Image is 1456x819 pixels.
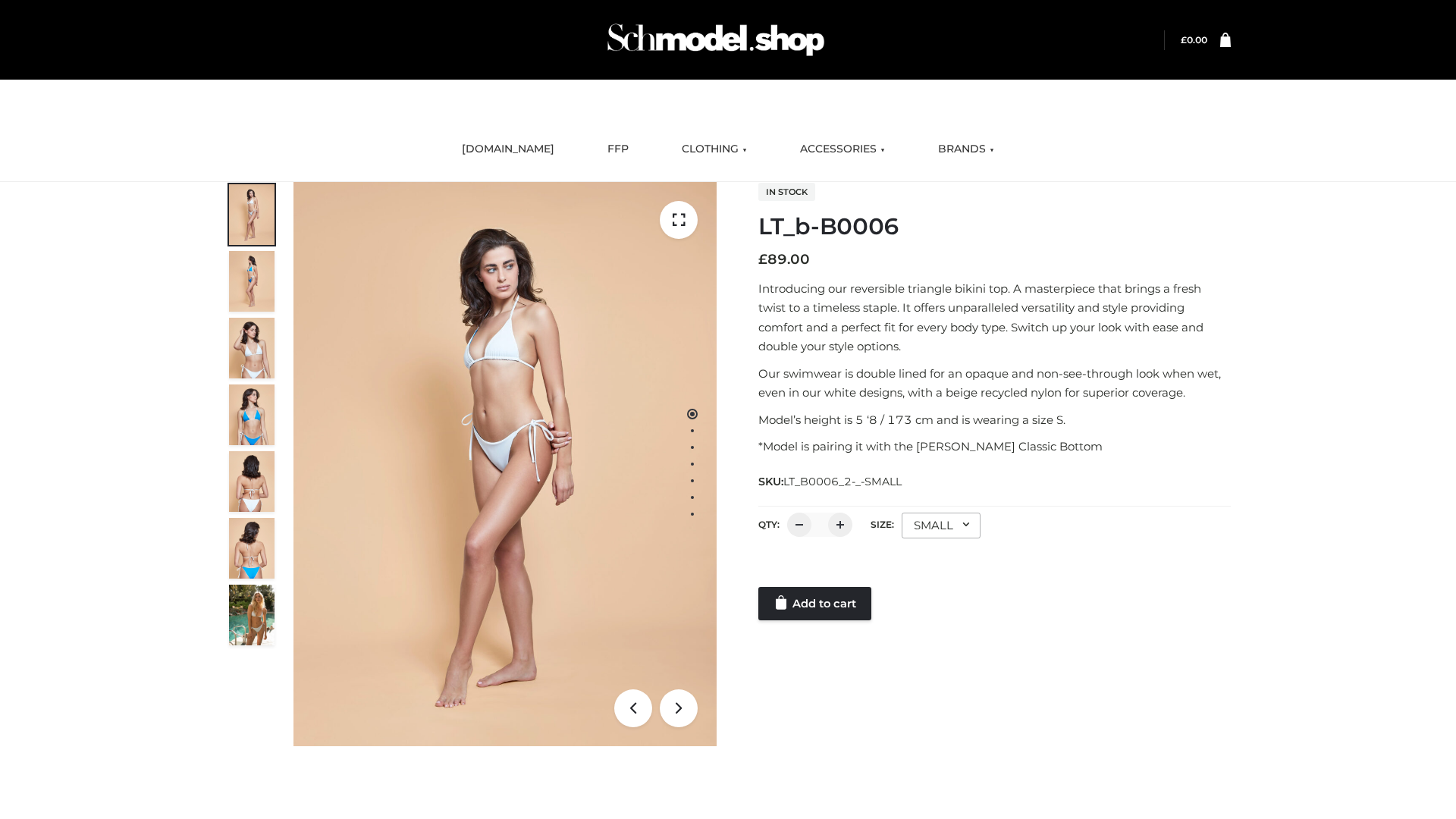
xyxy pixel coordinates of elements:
[758,251,810,268] bdi: 89.00
[927,133,1006,166] a: BRANDS
[758,183,815,201] span: In stock
[758,519,780,530] label: QTY:
[902,513,981,538] div: SMALL
[670,133,758,166] a: CLOTHING
[1181,34,1207,45] a: £0.00
[229,451,275,512] img: ArielClassicBikiniTop_CloudNine_AzureSky_OW114ECO_7-scaled.jpg
[789,133,896,166] a: ACCESSORIES
[758,472,903,491] span: SKU:
[229,585,275,645] img: Arieltop_CloudNine_AzureSky2.jpg
[293,182,717,746] img: ArielClassicBikiniTop_CloudNine_AzureSky_OW114ECO_1
[758,279,1231,356] p: Introducing our reversible triangle bikini top. A masterpiece that brings a fresh twist to a time...
[1181,34,1207,45] bdi: 0.00
[229,318,275,378] img: ArielClassicBikiniTop_CloudNine_AzureSky_OW114ECO_3-scaled.jpg
[758,251,767,268] span: £
[602,10,830,70] img: Schmodel Admin 964
[758,437,1231,457] p: *Model is pairing it with the [PERSON_NAME] Classic Bottom
[758,364,1231,403] p: Our swimwear is double lined for an opaque and non-see-through look when wet, even in our white d...
[229,184,275,245] img: ArielClassicBikiniTop_CloudNine_AzureSky_OW114ECO_1-scaled.jpg
[783,475,902,488] span: LT_B0006_2-_-SMALL
[758,410,1231,430] p: Model’s height is 5 ‘8 / 173 cm and is wearing a size S.
[229,251,275,312] img: ArielClassicBikiniTop_CloudNine_AzureSky_OW114ECO_2-scaled.jpg
[229,384,275,445] img: ArielClassicBikiniTop_CloudNine_AzureSky_OW114ECO_4-scaled.jpg
[450,133,566,166] a: [DOMAIN_NAME]
[1181,34,1187,45] span: £
[871,519,894,530] label: Size:
[758,213,1231,240] h1: LT_b-B0006
[596,133,640,166] a: FFP
[758,587,871,620] a: Add to cart
[229,518,275,579] img: ArielClassicBikiniTop_CloudNine_AzureSky_OW114ECO_8-scaled.jpg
